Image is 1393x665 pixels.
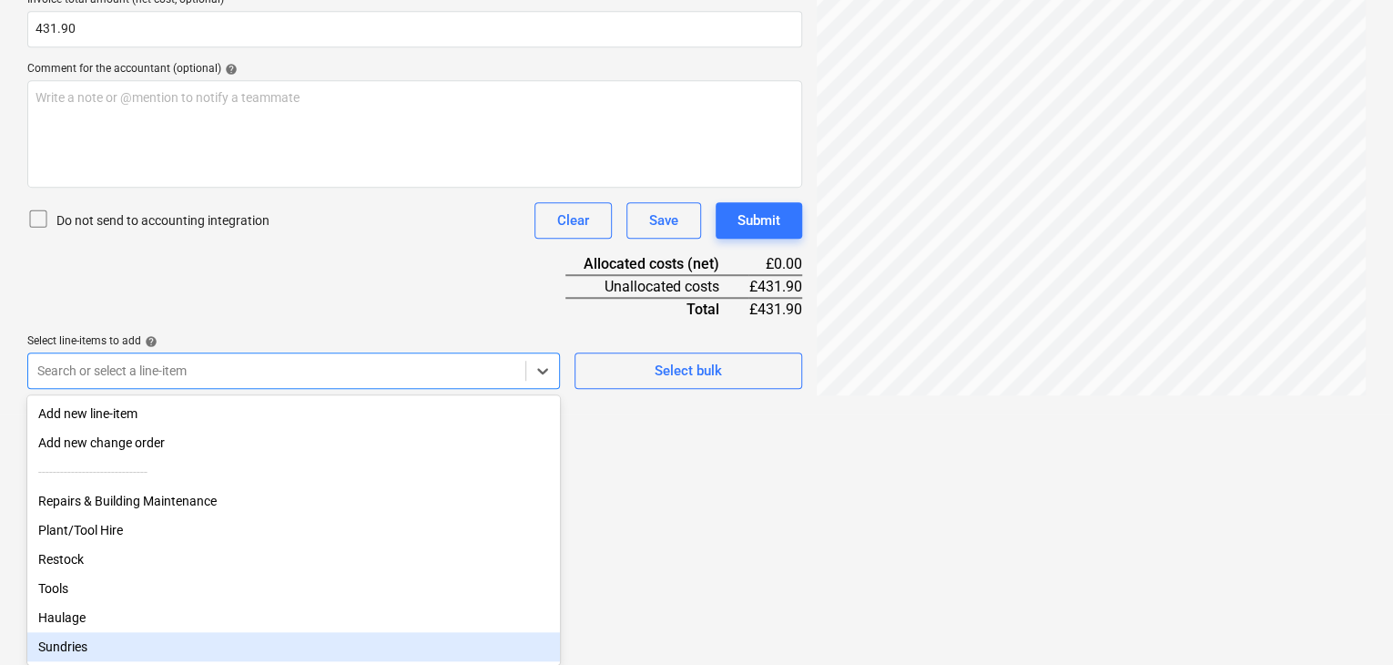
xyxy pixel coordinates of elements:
div: Select bulk [655,359,722,383]
div: Sundries [27,632,560,661]
div: Unallocated costs [565,275,748,298]
p: Do not send to accounting integration [56,211,269,230]
iframe: Chat Widget [1302,578,1393,665]
div: Total [565,298,748,320]
input: Invoice total amount (net cost, optional) [27,11,802,47]
div: Restock [27,545,560,574]
div: ------------------------------ [27,457,560,486]
button: Clear [534,202,612,239]
div: Allocated costs (net) [565,253,748,275]
div: Save [649,209,678,232]
div: Comment for the accountant (optional) [27,62,802,77]
div: Haulage [27,603,560,632]
div: Add new line-item [27,399,560,428]
div: Tools [27,574,560,603]
button: Submit [716,202,802,239]
div: £431.90 [748,298,802,320]
div: Clear [557,209,589,232]
div: Submit [737,209,780,232]
span: help [141,335,158,348]
button: Save [626,202,701,239]
span: help [221,63,238,76]
div: Select line-items to add [27,334,560,349]
div: Repairs & Building Maintenance [27,486,560,516]
div: Plant/Tool Hire [27,516,560,545]
div: £0.00 [748,253,802,275]
div: Add new change order [27,428,560,457]
div: £431.90 [748,275,802,298]
button: Select bulk [574,353,802,389]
